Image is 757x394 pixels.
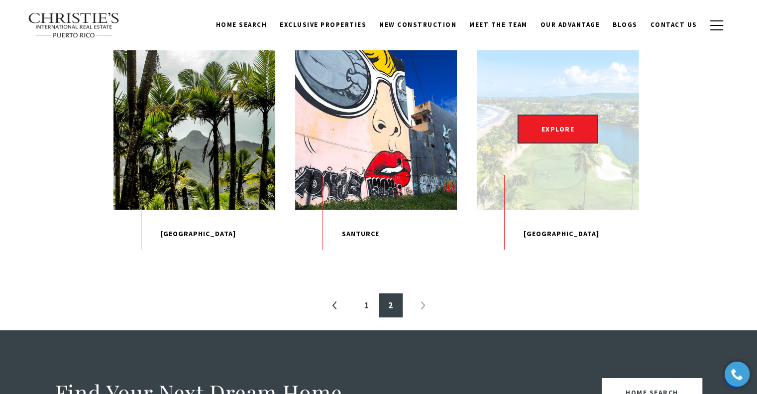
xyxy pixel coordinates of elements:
a: Our Advantage [534,15,607,34]
span: Our Advantage [541,20,600,29]
p: [GEOGRAPHIC_DATA] [113,210,275,259]
a: EXPLORE [GEOGRAPHIC_DATA] [113,48,275,259]
button: button [704,11,730,40]
span: New Construction [379,20,456,29]
span: Exclusive Properties [280,20,366,29]
a: 2 [379,293,403,317]
a: EXPLORE EXPLORE [GEOGRAPHIC_DATA] [477,48,639,259]
a: New Construction [373,15,463,34]
p: Santurce [295,210,457,259]
span: EXPLORE [518,115,599,143]
a: Home Search [210,15,274,34]
a: EXPLORE Santurce [295,48,457,259]
img: Christie's International Real Estate text transparent background [28,12,120,38]
p: [GEOGRAPHIC_DATA] [477,210,639,259]
span: Blogs [613,20,638,29]
a: Exclusive Properties [273,15,373,34]
a: « [323,293,347,317]
span: Contact Us [650,20,697,29]
a: Blogs [606,15,644,34]
a: Meet the Team [463,15,534,34]
li: Previous page [323,293,347,317]
a: 1 [355,293,379,317]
